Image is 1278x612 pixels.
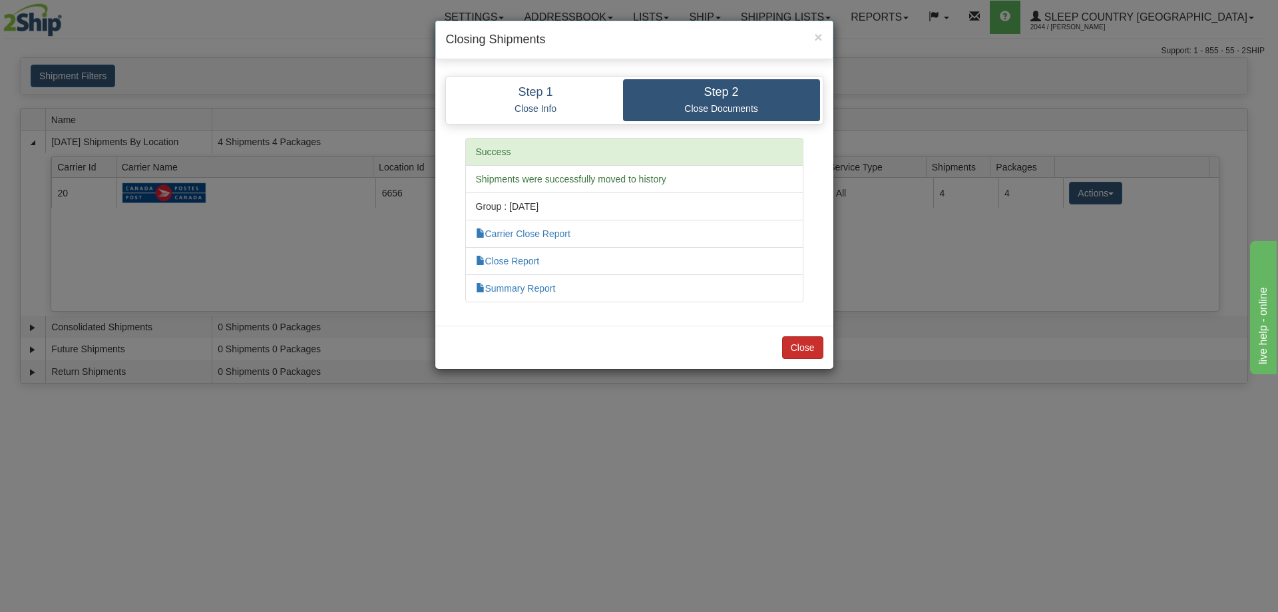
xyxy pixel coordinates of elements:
[465,165,803,193] li: Shipments were successfully moved to history
[459,86,613,99] h4: Step 1
[465,192,803,220] li: Group : [DATE]
[476,283,556,294] a: Summary Report
[814,30,822,44] button: Close
[446,31,823,49] h4: Closing Shipments
[10,8,123,24] div: live help - online
[814,29,822,45] span: ×
[465,138,803,166] li: Success
[1247,238,1277,374] iframe: chat widget
[476,256,540,266] a: Close Report
[633,103,810,115] p: Close Documents
[623,79,820,121] a: Step 2 Close Documents
[633,86,810,99] h4: Step 2
[782,336,823,359] button: Close
[459,103,613,115] p: Close Info
[449,79,623,121] a: Step 1 Close Info
[476,228,570,239] a: Carrier Close Report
